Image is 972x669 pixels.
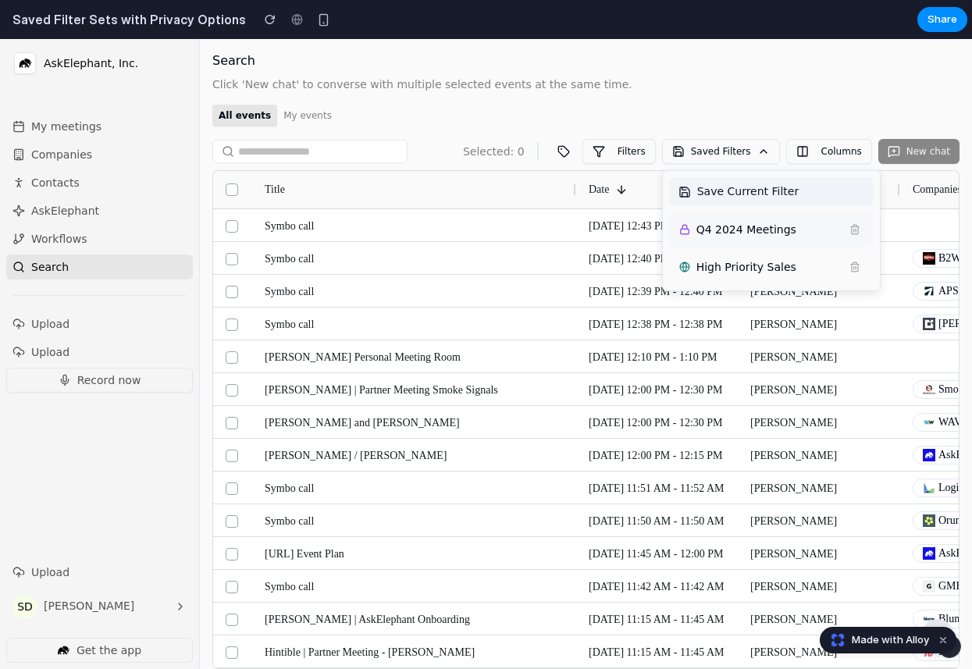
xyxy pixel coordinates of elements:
button: ? [922,580,953,611]
span: Share [927,12,957,27]
span: High Priority Sales [696,220,796,237]
button: Save Current Filter [669,138,874,167]
a: Made with Alloy [821,632,931,648]
h2: Saved Filter Sets with Privacy Options [6,10,246,29]
button: Dismiss watermark [934,631,952,649]
span: ? [935,588,940,603]
span: Made with Alloy [852,632,929,648]
button: Share [917,7,967,32]
span: Q4 2024 Meetings [696,183,796,199]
